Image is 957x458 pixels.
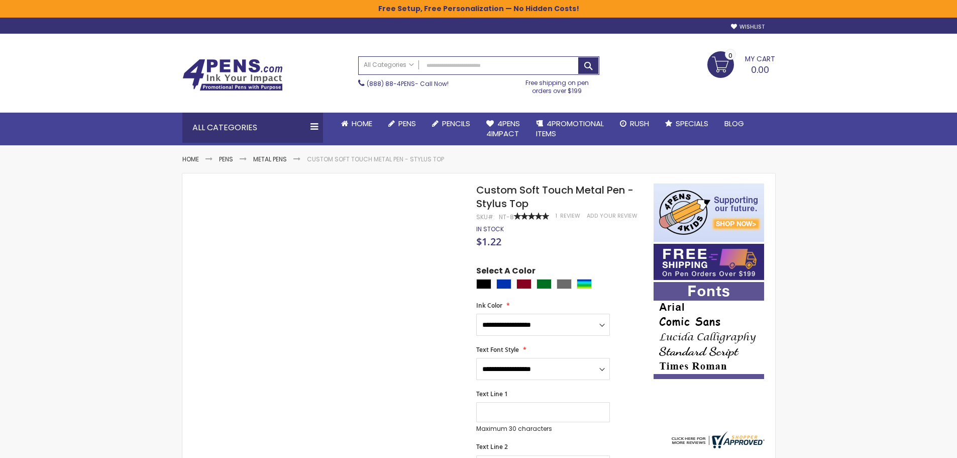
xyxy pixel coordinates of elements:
span: $1.22 [476,235,501,248]
span: 4PROMOTIONAL ITEMS [536,118,604,139]
img: 4pens 4 kids [654,184,764,242]
div: Blue [496,279,511,289]
span: Pencils [442,118,470,129]
div: All Categories [182,113,323,143]
a: Add Your Review [587,212,637,220]
span: All Categories [364,61,414,69]
a: All Categories [359,57,419,73]
span: Review [560,212,580,220]
span: Rush [630,118,649,129]
li: Custom Soft Touch Metal Pen - Stylus Top [307,155,444,163]
a: Wishlist [731,23,765,31]
a: Pens [219,155,233,163]
p: Maximum 30 characters [476,425,610,433]
a: 4PROMOTIONALITEMS [528,113,612,145]
img: Free shipping on orders over $199 [654,244,764,280]
span: Select A Color [476,265,536,279]
div: Availability [476,225,504,233]
img: font-personalization-examples [654,282,764,379]
div: Grey [557,279,572,289]
span: Blog [724,118,744,129]
a: Metal Pens [253,155,287,163]
a: (888) 88-4PENS [367,79,415,88]
a: Blog [716,113,752,135]
span: Specials [676,118,708,129]
span: Ink Color [476,301,502,310]
a: Pens [380,113,424,135]
a: Specials [657,113,716,135]
strong: SKU [476,213,495,221]
span: Home [352,118,372,129]
img: 4Pens Custom Pens and Promotional Products [182,59,283,91]
span: 0 [728,51,732,60]
a: Rush [612,113,657,135]
a: 1 Review [556,212,582,220]
a: 4pens.com certificate URL [669,442,765,450]
span: 0.00 [751,63,769,76]
span: 1 [556,212,557,220]
div: NT-8 [499,213,514,221]
div: Black [476,279,491,289]
span: Custom Soft Touch Metal Pen - Stylus Top [476,183,633,211]
div: Free shipping on pen orders over $199 [515,75,599,95]
img: 4pens.com widget logo [669,431,765,448]
span: 4Pens 4impact [486,118,520,139]
span: Text Line 1 [476,390,508,398]
span: Pens [398,118,416,129]
div: Burgundy [516,279,531,289]
a: Home [333,113,380,135]
span: Text Line 2 [476,442,508,451]
span: In stock [476,225,504,233]
a: Pencils [424,113,478,135]
div: Assorted [577,279,592,289]
a: 0.00 0 [707,51,775,76]
a: Home [182,155,199,163]
div: 100% [514,213,549,220]
span: Text Font Style [476,345,519,354]
span: - Call Now! [367,79,449,88]
a: 4Pens4impact [478,113,528,145]
div: Green [537,279,552,289]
